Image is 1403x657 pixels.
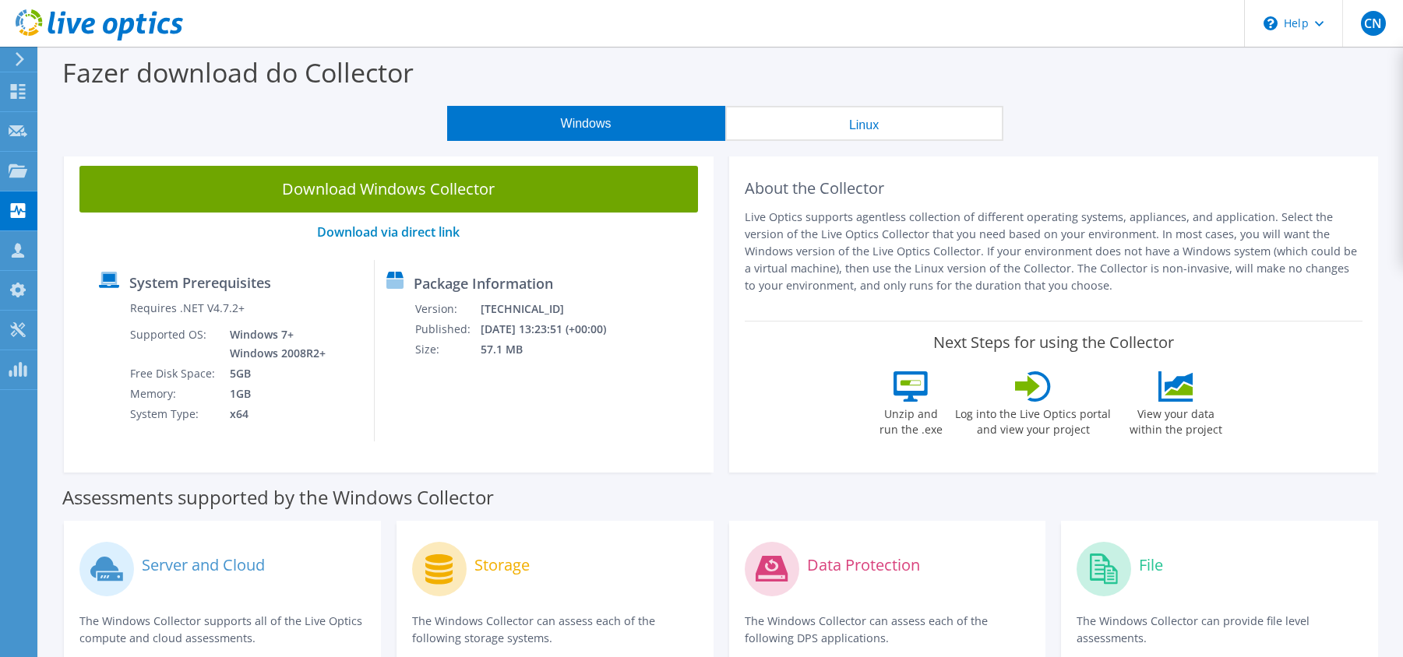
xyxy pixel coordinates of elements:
h2: About the Collector [745,179,1363,198]
td: 5GB [218,364,329,384]
td: System Type: [129,404,218,424]
button: Windows [447,106,725,141]
label: Log into the Live Optics portal and view your project [954,402,1112,437]
label: Data Protection [807,557,920,573]
a: Download via direct link [317,223,460,241]
p: The Windows Collector supports all of the Live Optics compute and cloud assessments. [79,613,365,647]
td: [TECHNICAL_ID] [480,299,626,319]
td: Free Disk Space: [129,364,218,384]
label: Package Information [414,276,553,291]
p: Live Optics supports agentless collection of different operating systems, appliances, and applica... [745,209,1363,294]
p: The Windows Collector can assess each of the following DPS applications. [745,613,1031,647]
td: Published: [414,319,480,339]
a: Download Windows Collector [79,166,698,213]
svg: \n [1264,16,1278,30]
p: The Windows Collector can provide file level assessments. [1077,613,1362,647]
label: Fazer download do Collector [62,54,414,90]
label: Next Steps for using the Collector [933,333,1174,352]
td: x64 [218,404,329,424]
td: Windows 7+ Windows 2008R2+ [218,325,329,364]
td: Size: [414,339,480,360]
td: Memory: [129,384,218,404]
label: Storage [474,557,530,573]
label: View your data within the project [1119,402,1232,437]
button: Linux [725,106,1003,141]
label: Unzip and run the .exe [875,402,946,437]
td: 57.1 MB [480,339,626,360]
td: [DATE] 13:23:51 (+00:00) [480,319,626,339]
td: Version: [414,299,480,319]
label: Requires .NET V4.7.2+ [130,300,245,316]
label: Server and Cloud [142,557,265,573]
label: Assessments supported by the Windows Collector [62,490,494,505]
td: 1GB [218,384,329,404]
label: File [1139,557,1163,573]
span: CN [1361,11,1386,36]
td: Supported OS: [129,325,218,364]
label: System Prerequisites [129,275,271,290]
p: The Windows Collector can assess each of the following storage systems. [412,613,698,647]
